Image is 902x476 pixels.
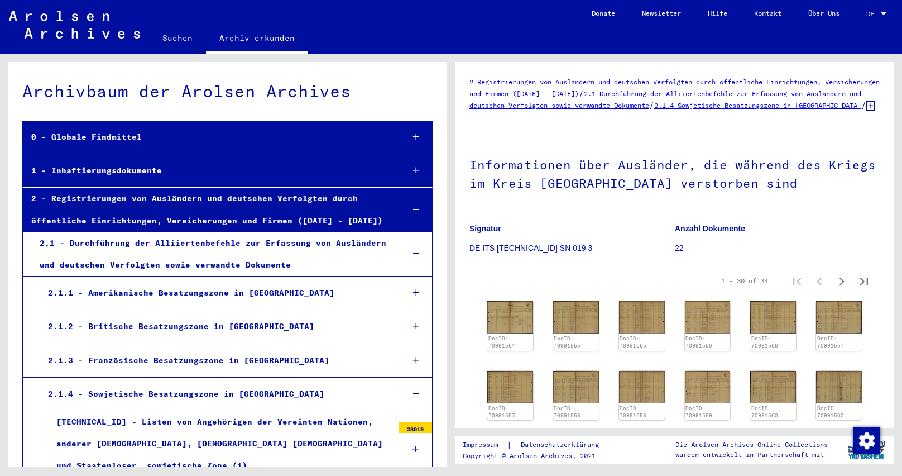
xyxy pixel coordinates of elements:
[675,450,828,460] p: wurden entwickelt in Partnerschaft mit
[463,451,612,461] p: Copyright © Arolsen Archives, 2021
[399,422,432,433] div: 38019
[206,25,308,54] a: Archiv erkunden
[469,78,880,98] a: 2 Registrierungen von Ausländern und deutschen Verfolgten durch öffentliche Einrichtungen, Versic...
[40,316,394,337] div: 2.1.2 - Britische Besatzungszone in [GEOGRAPHIC_DATA]
[853,427,880,454] div: Zustimmung ändern
[619,301,665,334] img: 002.jpg
[675,224,745,233] b: Anzahl Dokumente
[23,188,394,231] div: 2 - Registrierungen von Ausländern und deutschen Verfolgten durch öffentliche Einrichtungen, Vers...
[721,276,768,286] div: 1 – 30 of 34
[23,160,394,182] div: 1 - Inhaftierungsdokumente
[649,100,654,110] span: /
[9,11,140,39] img: Arolsen_neg.svg
[488,335,515,349] a: DocID: 70991554
[512,439,612,451] a: Datenschutzerklärung
[750,301,796,334] img: 002.jpg
[488,405,515,419] a: DocID: 70991557
[866,10,879,18] span: DE
[22,79,433,104] div: Archivbaum der Arolsen Archives
[463,439,507,451] a: Impressum
[786,270,808,292] button: First page
[553,301,599,334] img: 001.jpg
[654,101,861,110] a: 2.1.4 Sowjetische Besatzungszone in [GEOGRAPHIC_DATA]
[487,301,533,334] img: 001.jpg
[469,139,880,207] h1: Informationen über Ausländer, die während des Kriegs im Kreis [GEOGRAPHIC_DATA] verstorben sind
[579,88,584,98] span: /
[750,371,796,403] img: 001.jpg
[469,242,674,254] p: DE ITS [TECHNICAL_ID] SN 019 3
[861,100,866,110] span: /
[675,440,828,450] p: Die Arolsen Archives Online-Collections
[619,371,665,403] img: 002.jpg
[469,89,861,110] a: 2.1 Durchführung der Alliiertenbefehle zur Erfassung von Ausländern und deutschen Verfolgten sowi...
[23,126,394,148] div: 0 - Globale Findmittel
[149,25,206,51] a: Suchen
[685,301,731,334] img: 001.jpg
[846,436,887,464] img: yv_logo.png
[808,270,831,292] button: Previous page
[31,232,394,276] div: 2.1 - Durchführung der Alliiertenbefehle zur Erfassung von Ausländern und deutschen Verfolgten so...
[620,335,646,349] a: DocID: 70991555
[620,405,646,419] a: DocID: 70991558
[831,270,853,292] button: Next page
[817,335,844,349] a: DocID: 70991557
[751,335,778,349] a: DocID: 70991556
[40,383,394,405] div: 2.1.4 - Sowjetische Besatzungszone in [GEOGRAPHIC_DATA]
[685,371,731,403] img: 001.jpg
[853,427,880,454] img: Zustimmung ändern
[853,270,875,292] button: Last page
[40,350,394,372] div: 2.1.3 - Französische Besatzungszone in [GEOGRAPHIC_DATA]
[553,371,599,404] img: 001.jpg
[554,405,580,419] a: DocID: 70991558
[817,405,844,419] a: DocID: 70991560
[751,405,778,419] a: DocID: 70991560
[816,371,862,403] img: 002.jpg
[685,335,712,349] a: DocID: 70991556
[675,242,880,254] p: 22
[463,439,612,451] div: |
[469,224,501,233] b: Signatur
[554,335,580,349] a: DocID: 70991555
[685,405,712,419] a: DocID: 70991559
[816,301,862,334] img: 001.jpg
[487,371,533,403] img: 002.jpg
[40,282,394,304] div: 2.1.1 - Amerikanische Besatzungszone in [GEOGRAPHIC_DATA]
